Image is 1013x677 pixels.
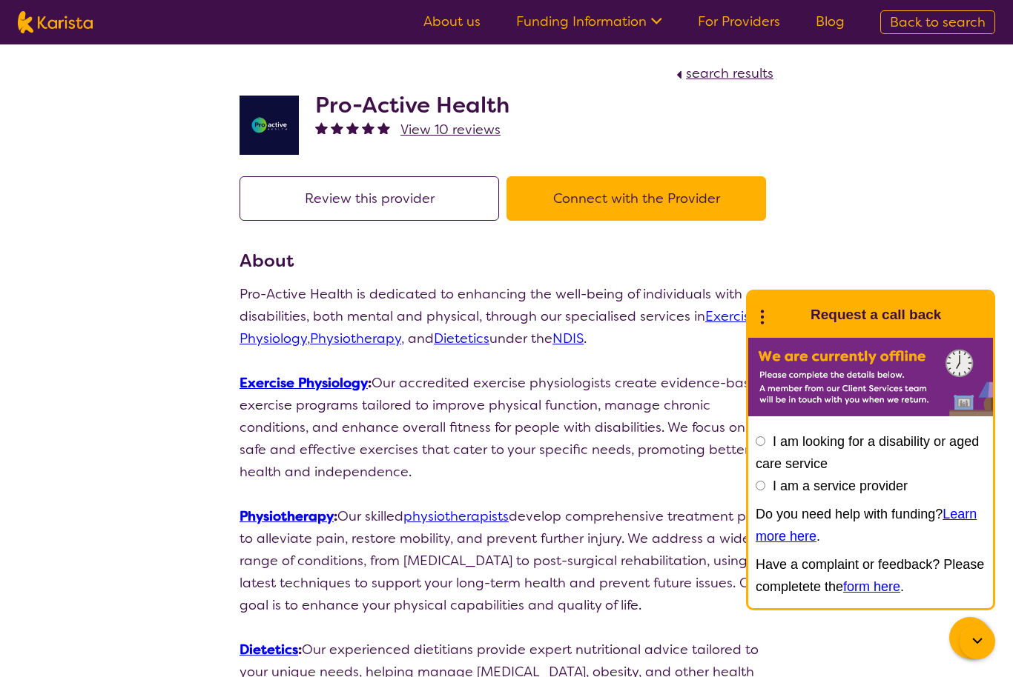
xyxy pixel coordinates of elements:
[880,10,995,34] a: Back to search
[240,641,298,658] a: Dietetics
[949,617,991,658] button: Channel Menu
[240,96,299,155] img: jdgr5huzsaqxc1wfufya.png
[377,121,390,134] img: fullstar
[686,64,773,82] span: search results
[756,553,986,598] p: Have a complaint or feedback? Please completete the .
[400,119,501,141] a: View 10 reviews
[240,507,334,525] a: Physiotherapy
[772,300,802,330] img: Karista
[423,13,481,30] a: About us
[516,13,662,30] a: Funding Information
[811,304,941,326] h1: Request a call back
[756,434,979,471] label: I am looking for a disability or aged care service
[756,503,986,547] p: Do you need help with funding? .
[403,507,509,525] a: physiotherapists
[240,374,368,392] a: Exercise Physiology
[346,121,359,134] img: fullstar
[816,13,845,30] a: Blog
[315,92,509,119] h2: Pro-Active Health
[506,190,773,207] a: Connect with the Provider
[843,579,900,594] a: form here
[240,505,773,616] p: Our skilled develop comprehensive treatment plans to alleviate pain, restore mobility, and preven...
[748,338,993,416] img: Karista offline chat form to request call back
[240,176,499,221] button: Review this provider
[506,176,766,221] button: Connect with the Provider
[331,121,343,134] img: fullstar
[240,641,302,658] strong: :
[240,190,506,207] a: Review this provider
[18,11,93,33] img: Karista logo
[240,507,337,525] strong: :
[400,121,501,139] span: View 10 reviews
[315,121,328,134] img: fullstar
[434,330,489,347] a: Dietetics
[890,13,986,31] span: Back to search
[240,283,773,350] p: Pro-Active Health is dedicated to enhancing the well-being of individuals with disabilities, both...
[310,330,401,347] a: Physiotherapy
[773,478,908,493] label: I am a service provider
[240,247,773,274] h3: About
[362,121,374,134] img: fullstar
[240,372,773,483] p: Our accredited exercise physiologists create evidence-based exercise programs tailored to improve...
[552,330,584,347] a: NDIS
[673,64,773,82] a: search results
[240,374,372,392] strong: :
[698,13,780,30] a: For Providers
